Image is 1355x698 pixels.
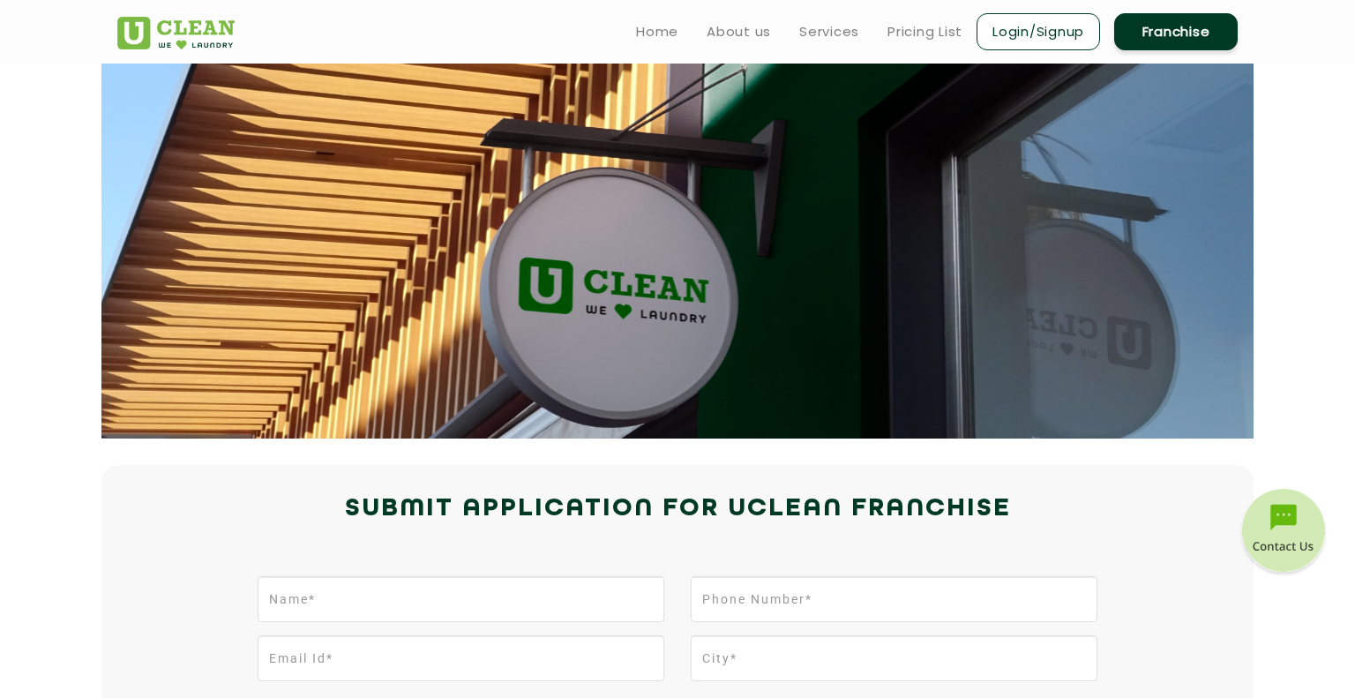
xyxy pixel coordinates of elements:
[1114,13,1238,50] a: Franchise
[636,21,678,42] a: Home
[117,488,1238,530] h2: Submit Application for UCLEAN FRANCHISE
[117,17,235,49] img: UClean Laundry and Dry Cleaning
[258,635,664,681] input: Email Id*
[977,13,1100,50] a: Login/Signup
[691,576,1097,622] input: Phone Number*
[887,21,962,42] a: Pricing List
[799,21,859,42] a: Services
[691,635,1097,681] input: City*
[258,576,664,622] input: Name*
[707,21,771,42] a: About us
[1239,489,1328,577] img: contact-btn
